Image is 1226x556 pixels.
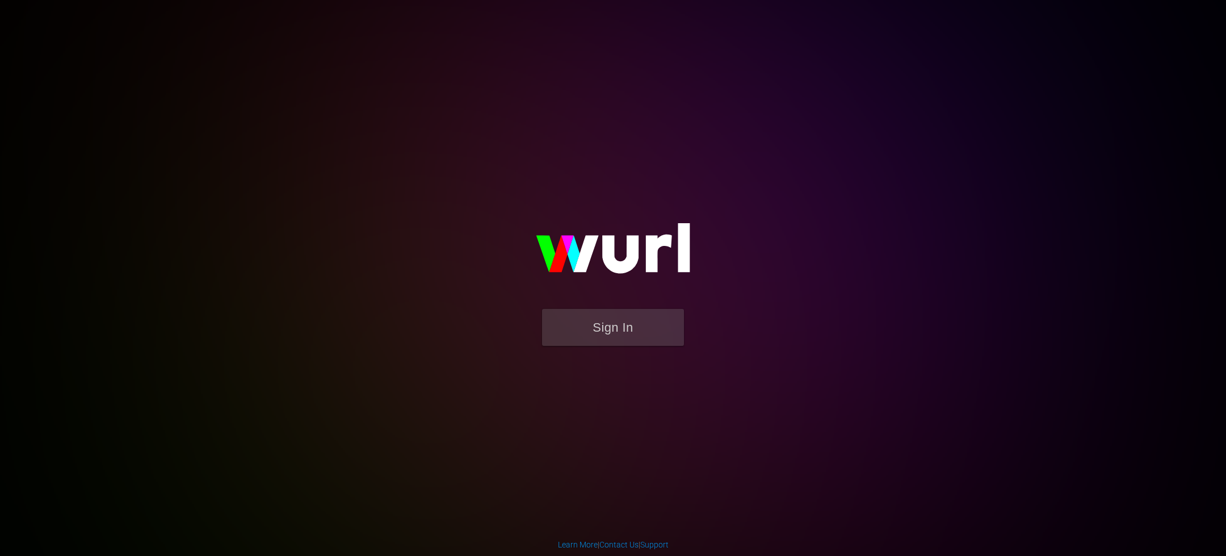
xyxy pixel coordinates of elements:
[499,199,727,309] img: wurl-logo-on-black-223613ac3d8ba8fe6dc639794a292ebdb59501304c7dfd60c99c58986ef67473.svg
[558,540,598,549] a: Learn More
[599,540,639,549] a: Contact Us
[542,309,684,346] button: Sign In
[640,540,669,549] a: Support
[558,539,669,550] div: | |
